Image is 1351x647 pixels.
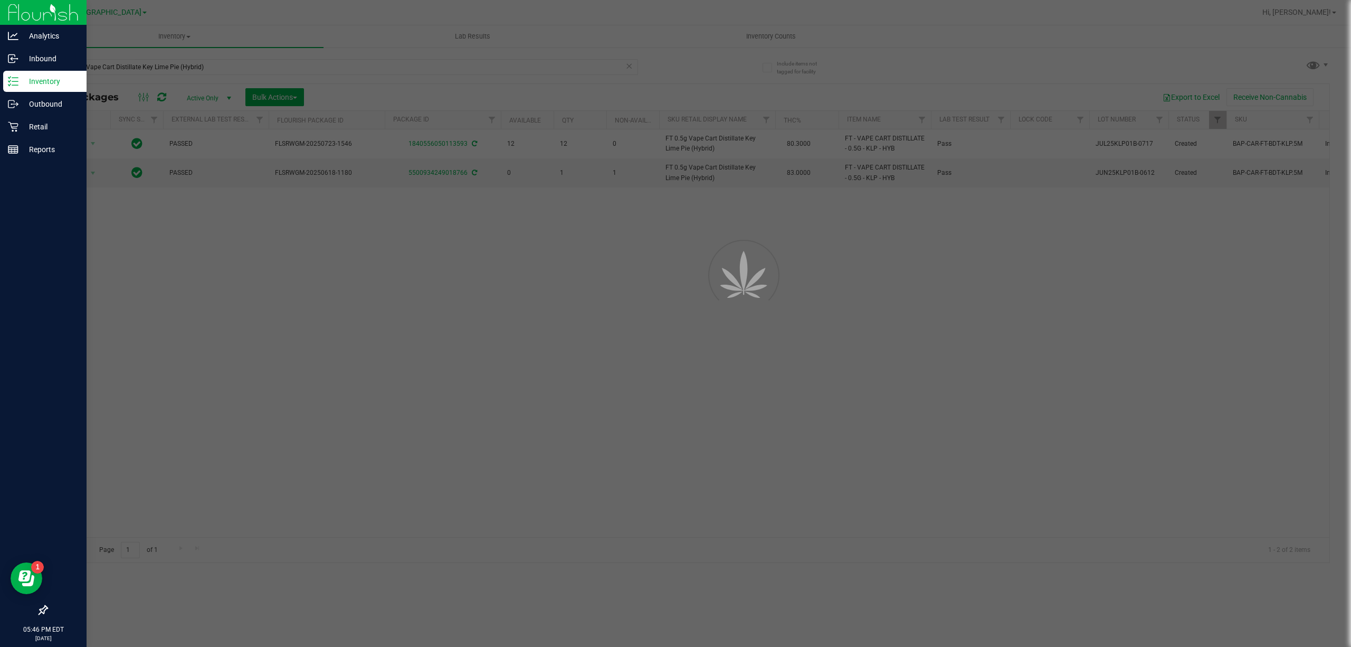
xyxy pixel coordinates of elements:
[31,561,44,574] iframe: Resource center unread badge
[18,143,82,156] p: Reports
[18,75,82,88] p: Inventory
[8,99,18,109] inline-svg: Outbound
[18,120,82,133] p: Retail
[5,634,82,642] p: [DATE]
[11,562,42,594] iframe: Resource center
[8,76,18,87] inline-svg: Inventory
[5,625,82,634] p: 05:46 PM EDT
[18,98,82,110] p: Outbound
[18,30,82,42] p: Analytics
[8,31,18,41] inline-svg: Analytics
[18,52,82,65] p: Inbound
[8,121,18,132] inline-svg: Retail
[8,144,18,155] inline-svg: Reports
[8,53,18,64] inline-svg: Inbound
